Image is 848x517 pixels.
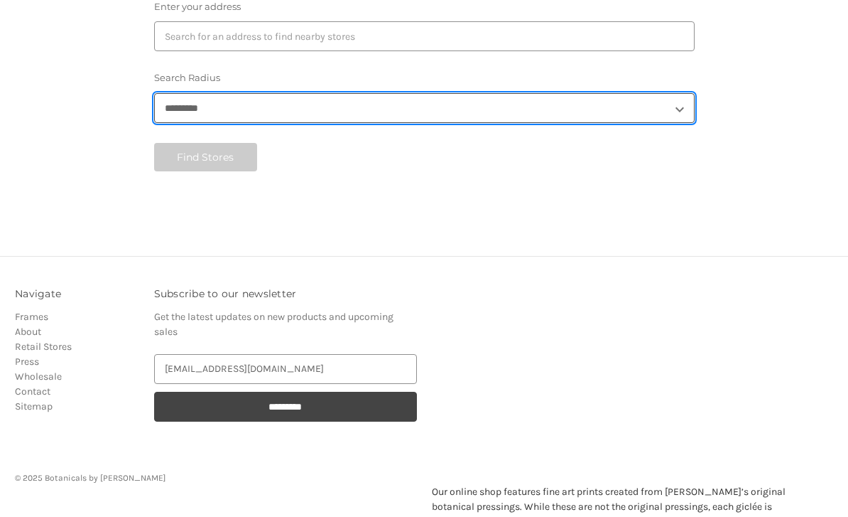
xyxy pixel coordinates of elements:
[154,287,417,302] h3: Subscribe to our newsletter
[154,71,695,85] label: Search Radius
[154,21,695,51] input: Search for an address to find nearby stores
[15,356,39,368] a: Press
[15,471,833,484] p: © 2025 Botanicals by [PERSON_NAME]
[154,143,258,171] button: Find Stores
[15,326,41,338] a: About
[15,341,72,353] a: Retail Stores
[15,400,53,412] a: Sitemap
[154,309,417,339] p: Get the latest updates on new products and upcoming sales
[154,354,417,384] input: Your email address
[15,311,48,323] a: Frames
[15,287,139,302] h3: Navigate
[15,371,62,383] a: Wholesale
[15,385,50,398] a: Contact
